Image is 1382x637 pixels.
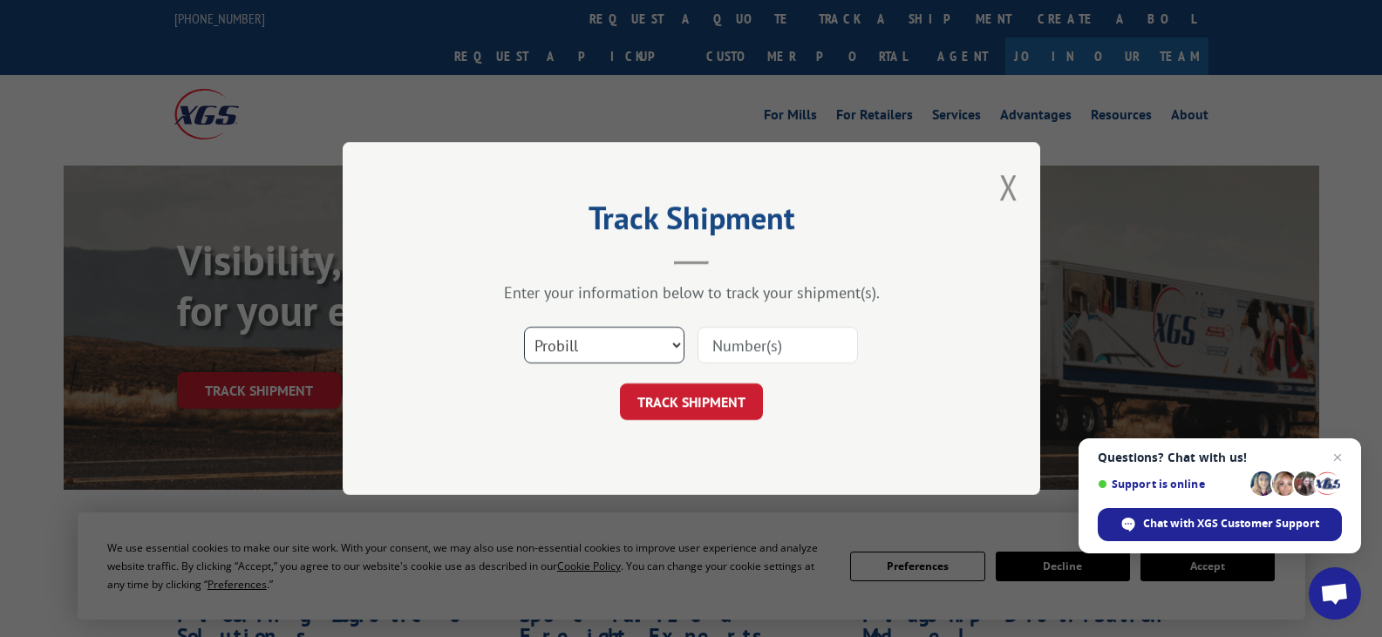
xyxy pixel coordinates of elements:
div: Enter your information below to track your shipment(s). [430,282,953,302]
button: Close modal [999,164,1018,210]
h2: Track Shipment [430,206,953,239]
span: Chat with XGS Customer Support [1143,516,1319,532]
span: Support is online [1098,478,1244,491]
div: Chat with XGS Customer Support [1098,508,1342,541]
input: Number(s) [698,327,858,363]
span: Close chat [1327,447,1348,468]
span: Questions? Chat with us! [1098,451,1342,464]
button: TRACK SHIPMENT [620,383,763,420]
div: Open chat [1309,567,1361,620]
